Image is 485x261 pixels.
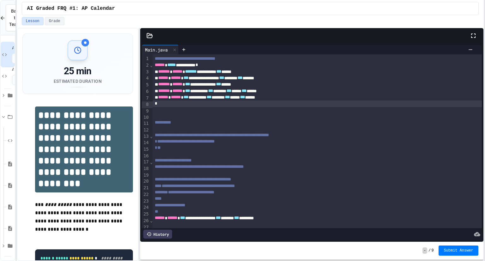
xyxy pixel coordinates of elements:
[142,218,150,224] div: 26
[142,75,150,82] div: 4
[142,146,150,153] div: 15
[142,166,150,172] div: 18
[142,101,150,108] div: 8
[142,204,150,211] div: 24
[150,160,153,165] span: Fold line
[142,191,150,198] div: 22
[12,67,14,72] span: AI Graded FRQ #2: Frog Simulation
[142,114,150,121] div: 10
[45,17,64,25] button: Grade
[431,248,434,253] span: 9
[22,17,44,25] button: Lesson
[12,75,29,85] span: 25 min
[12,46,14,51] span: AI Graded FRQ #1: AP Calendar
[142,140,150,146] div: 14
[142,178,150,185] div: 20
[150,218,153,223] span: Fold line
[150,134,153,139] span: Fold line
[54,65,102,77] div: 25 min
[142,153,150,159] div: 16
[142,159,150,166] div: 17
[143,230,172,239] div: History
[142,133,150,140] div: 13
[27,5,115,12] span: AI Graded FRQ #1: AP Calendar
[142,224,150,231] div: 27
[142,95,150,102] div: 7
[142,46,171,53] div: Main.java
[150,63,153,68] span: Fold line
[142,56,150,62] div: 1
[142,108,150,114] div: 9
[142,120,150,127] div: 11
[9,8,23,28] span: Back to Teams
[142,88,150,95] div: 6
[142,69,150,76] div: 3
[12,53,29,64] span: 25 min
[142,185,150,191] div: 21
[142,45,179,54] div: Main.java
[142,172,150,179] div: 19
[142,82,150,88] div: 5
[422,247,427,254] span: -
[6,4,16,31] button: Back to Teams
[439,246,478,256] button: Submit Answer
[142,198,150,205] div: 23
[54,78,102,84] div: Estimated Duration
[444,248,473,253] span: Submit Answer
[142,62,150,69] div: 2
[428,248,431,253] span: /
[142,127,150,133] div: 12
[142,211,150,218] div: 25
